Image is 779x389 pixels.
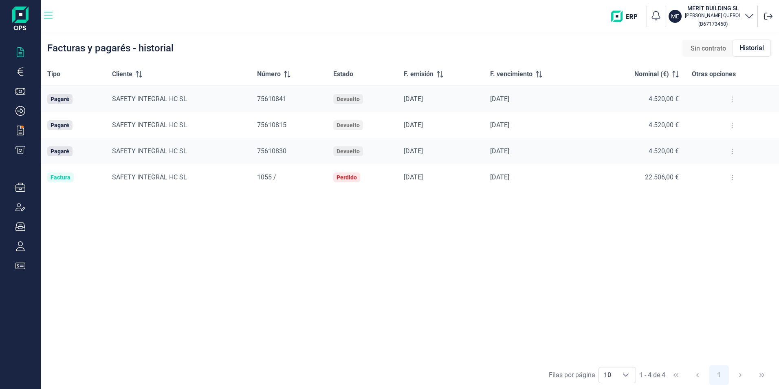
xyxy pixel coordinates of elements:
[645,173,679,181] span: 22.506,00 €
[666,365,686,385] button: First Page
[490,69,533,79] span: F. vencimiento
[649,147,679,155] span: 4.520,00 €
[257,69,281,79] span: Número
[112,95,187,103] span: SAFETY INTEGRAL HC SL
[685,12,741,19] p: [PERSON_NAME] QUEROL
[634,69,669,79] span: Nominal (€)
[47,43,174,53] div: Facturas y pagarés - historial
[688,365,707,385] button: Previous Page
[685,4,741,12] h3: MERIT BUILDING SL
[669,4,754,29] button: MEMERIT BUILDING SL[PERSON_NAME] QUEROL(B67173450)
[333,69,353,79] span: Estado
[404,147,477,155] div: [DATE]
[112,69,132,79] span: Cliente
[51,122,69,128] div: Pagaré
[616,367,636,383] div: Choose
[649,95,679,103] span: 4.520,00 €
[51,174,70,181] div: Factura
[404,95,477,103] div: [DATE]
[112,147,187,155] span: SAFETY INTEGRAL HC SL
[692,69,736,79] span: Otras opciones
[257,121,286,129] span: 75610815
[490,147,584,155] div: [DATE]
[731,365,750,385] button: Next Page
[671,12,679,20] p: ME
[337,122,360,128] div: Devuelto
[639,372,665,378] span: 1 - 4 de 4
[599,367,616,383] span: 10
[257,95,286,103] span: 75610841
[51,96,69,102] div: Pagaré
[733,40,771,57] div: Historial
[257,147,286,155] span: 75610830
[337,148,360,155] div: Devuelto
[112,121,187,129] span: SAFETY INTEGRAL HC SL
[752,365,772,385] button: Last Page
[698,21,728,27] small: Copiar cif
[12,7,29,33] img: Logo de aplicación
[51,148,69,155] div: Pagaré
[611,11,643,22] img: erp
[490,95,584,103] div: [DATE]
[739,43,764,53] span: Historial
[709,365,729,385] button: Page 1
[490,121,584,129] div: [DATE]
[649,121,679,129] span: 4.520,00 €
[47,69,60,79] span: Tipo
[691,44,726,53] span: Sin contrato
[404,69,434,79] span: F. emisión
[404,173,477,181] div: [DATE]
[112,173,187,181] span: SAFETY INTEGRAL HC SL
[257,173,276,181] span: 1055 /
[337,96,360,102] div: Devuelto
[684,40,733,57] div: Sin contrato
[490,173,584,181] div: [DATE]
[337,174,357,181] div: Perdido
[549,370,595,380] div: Filas por página
[404,121,477,129] div: [DATE]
